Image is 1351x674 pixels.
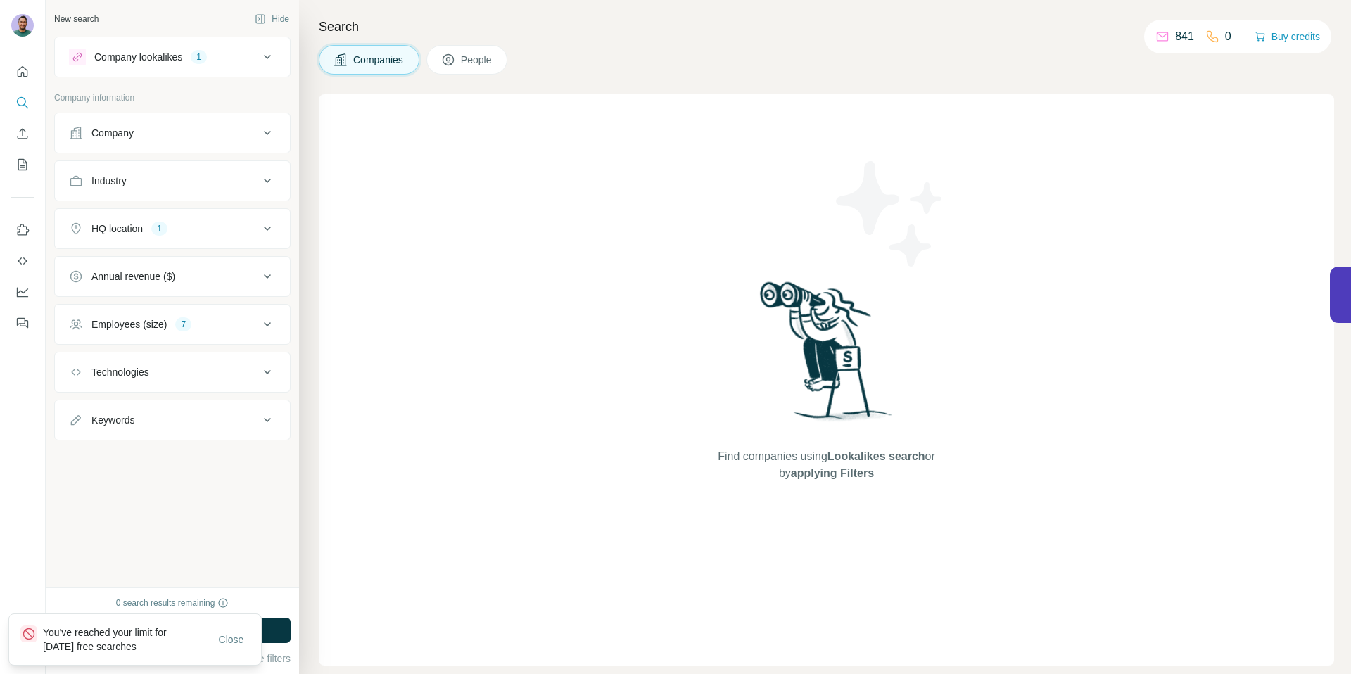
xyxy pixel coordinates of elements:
p: 0 [1225,28,1231,45]
div: Annual revenue ($) [91,269,175,284]
div: Industry [91,174,127,188]
span: Lookalikes search [827,450,925,462]
p: 841 [1175,28,1194,45]
button: Buy credits [1255,27,1320,46]
div: Company lookalikes [94,50,182,64]
button: Enrich CSV [11,121,34,146]
button: Close [209,627,254,652]
span: applying Filters [791,467,874,479]
button: Quick start [11,59,34,84]
button: Dashboard [11,279,34,305]
div: Company [91,126,134,140]
p: Company information [54,91,291,104]
img: Surfe Illustration - Woman searching with binoculars [754,278,900,435]
img: Avatar [11,14,34,37]
button: Industry [55,164,290,198]
div: New search [54,13,99,25]
button: Keywords [55,403,290,437]
button: Hide [245,8,299,30]
span: Close [219,632,244,647]
img: Surfe Illustration - Stars [827,151,953,277]
button: Technologies [55,355,290,389]
span: Find companies using or by [713,448,939,482]
button: Use Surfe API [11,248,34,274]
p: You've reached your limit for [DATE] free searches [43,625,201,654]
div: 1 [151,222,167,235]
button: Feedback [11,310,34,336]
div: 0 search results remaining [116,597,229,609]
button: Search [11,90,34,115]
button: Use Surfe on LinkedIn [11,217,34,243]
button: My lists [11,152,34,177]
button: Annual revenue ($) [55,260,290,293]
button: Employees (size)7 [55,307,290,341]
div: Keywords [91,413,134,427]
div: 7 [175,318,191,331]
div: Technologies [91,365,149,379]
div: 1 [191,51,207,63]
button: Company lookalikes1 [55,40,290,74]
span: People [461,53,493,67]
div: Employees (size) [91,317,167,331]
button: HQ location1 [55,212,290,246]
div: HQ location [91,222,143,236]
button: Company [55,116,290,150]
h4: Search [319,17,1334,37]
span: Companies [353,53,405,67]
